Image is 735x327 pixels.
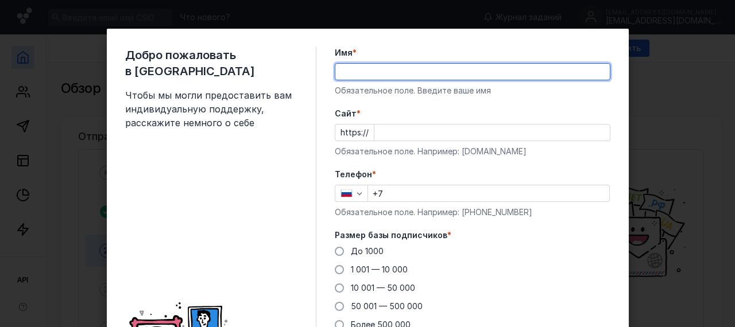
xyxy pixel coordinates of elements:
div: Обязательное поле. Например: [PHONE_NUMBER] [335,207,610,218]
span: Телефон [335,169,372,180]
div: Обязательное поле. Введите ваше имя [335,85,610,96]
div: Обязательное поле. Например: [DOMAIN_NAME] [335,146,610,157]
span: 10 001 — 50 000 [351,283,415,293]
span: Имя [335,47,353,59]
span: Размер базы подписчиков [335,229,447,241]
span: 50 001 — 500 000 [351,301,423,311]
span: Cайт [335,108,357,119]
span: 1 001 — 10 000 [351,264,408,274]
span: До 1000 [351,246,384,256]
span: Добро пожаловать в [GEOGRAPHIC_DATA] [125,47,297,79]
span: Чтобы мы могли предоставить вам индивидуальную поддержку, расскажите немного о себе [125,88,297,130]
